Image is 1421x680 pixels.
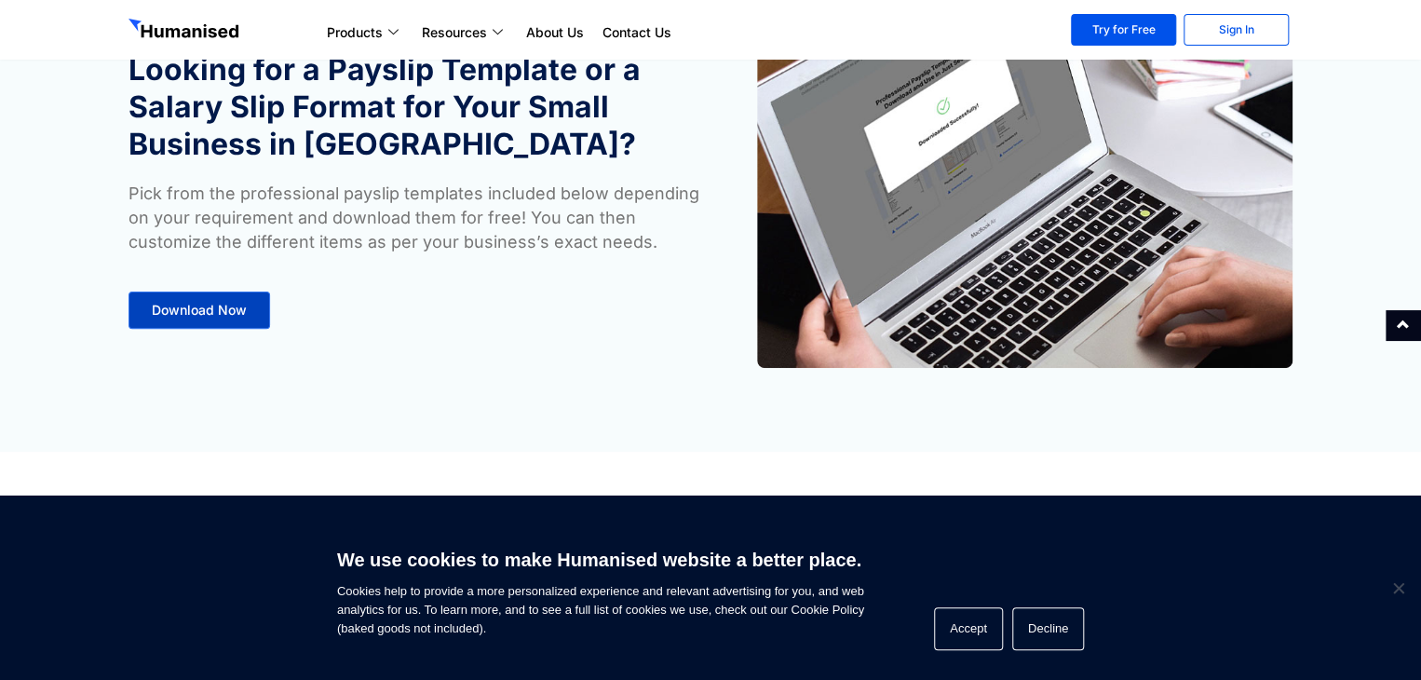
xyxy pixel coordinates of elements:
[152,304,247,317] span: Download Now
[1071,14,1176,46] a: Try for Free
[413,21,517,44] a: Resources
[593,21,681,44] a: Contact Us
[1388,578,1407,597] span: Decline
[129,292,270,329] a: Download Now
[318,21,413,44] a: Products
[129,51,701,163] h1: Looking for a Payslip Template or a Salary Slip Format for Your Small Business in [GEOGRAPHIC_DATA]?
[934,607,1003,650] button: Accept
[517,21,593,44] a: About Us
[1184,14,1289,46] a: Sign In
[1012,607,1084,650] button: Decline
[337,537,864,638] span: Cookies help to provide a more personalized experience and relevant advertising for you, and web ...
[129,182,701,254] p: Pick from the professional payslip templates included below depending on your requirement and dow...
[129,19,242,43] img: GetHumanised Logo
[337,547,864,573] h6: We use cookies to make Humanised website a better place.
